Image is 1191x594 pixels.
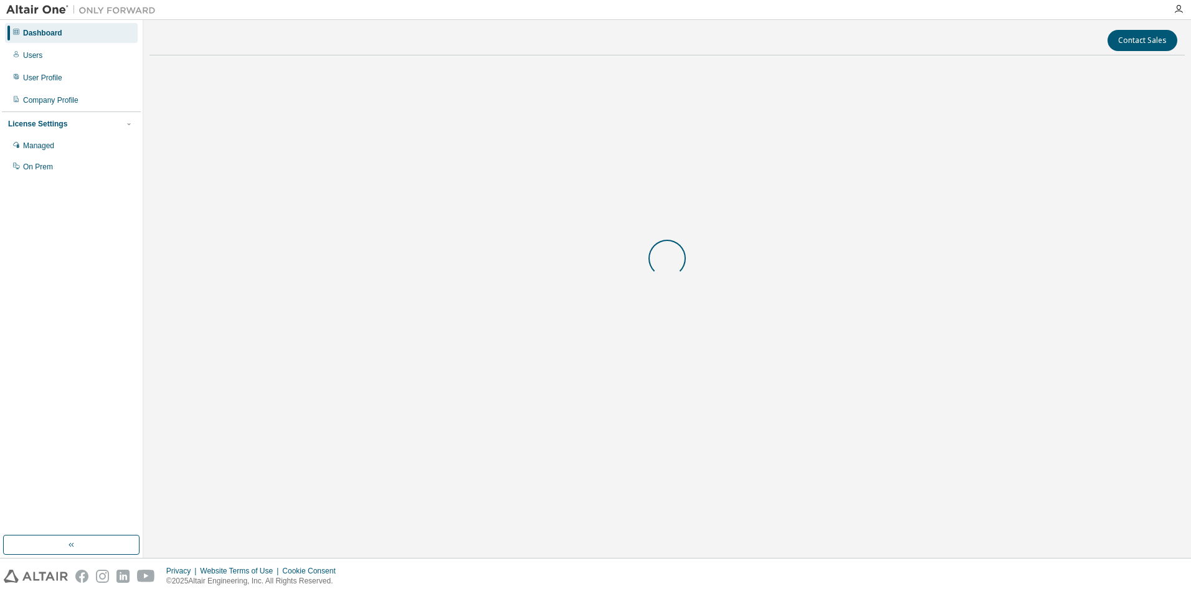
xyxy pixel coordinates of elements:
[200,566,282,576] div: Website Terms of Use
[8,119,67,129] div: License Settings
[137,570,155,583] img: youtube.svg
[75,570,88,583] img: facebook.svg
[96,570,109,583] img: instagram.svg
[23,162,53,172] div: On Prem
[23,95,78,105] div: Company Profile
[23,73,62,83] div: User Profile
[4,570,68,583] img: altair_logo.svg
[282,566,343,576] div: Cookie Consent
[166,576,343,587] p: © 2025 Altair Engineering, Inc. All Rights Reserved.
[166,566,200,576] div: Privacy
[6,4,162,16] img: Altair One
[23,50,42,60] div: Users
[23,141,54,151] div: Managed
[23,28,62,38] div: Dashboard
[116,570,130,583] img: linkedin.svg
[1108,30,1177,51] button: Contact Sales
